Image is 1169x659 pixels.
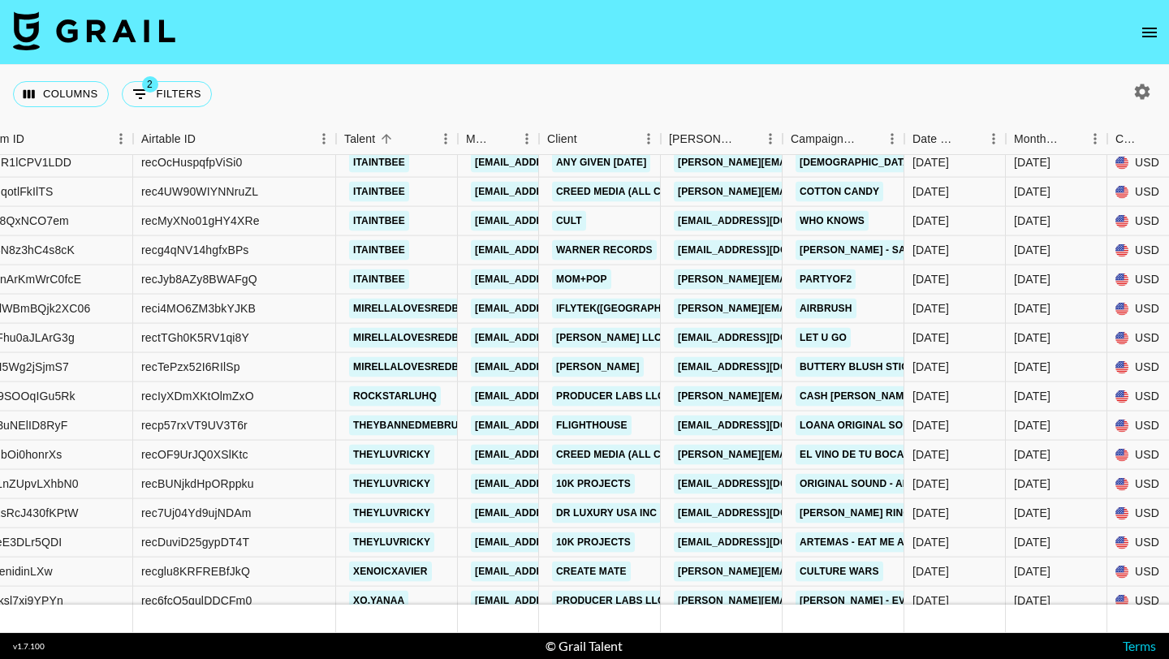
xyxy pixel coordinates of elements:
img: Grail Talent [13,11,175,50]
button: Menu [636,127,661,151]
a: [EMAIL_ADDRESS][DOMAIN_NAME] [674,416,856,436]
a: Flighthouse [552,416,632,436]
div: [PERSON_NAME] [669,123,735,155]
a: theyluvricky [349,445,434,465]
a: [EMAIL_ADDRESS][DOMAIN_NAME] [471,328,653,348]
div: Aug '25 [1014,563,1050,579]
div: Airtable ID [141,123,196,155]
div: Aug '25 [1014,359,1050,375]
div: Month Due [1006,123,1107,155]
a: [PERSON_NAME] RING THEYLUVRICKY [796,503,994,523]
div: Aug '25 [1014,183,1050,200]
a: partyof2 [796,269,856,290]
div: recglu8KRFREBfJkQ [141,563,250,579]
div: Aug '25 [1014,300,1050,317]
button: Menu [981,127,1006,151]
a: Cash [PERSON_NAME] - It's Me [796,386,963,407]
a: [EMAIL_ADDRESS][DOMAIN_NAME] [471,445,653,465]
div: Client [539,123,661,155]
div: recBUNjkdHpORppku [141,476,254,492]
div: Month Due [1014,123,1060,155]
a: mirellalovesredbull [349,357,482,377]
a: [EMAIL_ADDRESS][DOMAIN_NAME] [674,357,856,377]
div: reci4MO6ZM3bkYJKB [141,300,256,317]
a: [EMAIL_ADDRESS][DOMAIN_NAME] [674,474,856,494]
a: [EMAIL_ADDRESS][DOMAIN_NAME] [471,386,653,407]
div: recJyb8AZy8BWAFgQ [141,271,257,287]
div: Campaign (Type) [791,123,857,155]
a: [EMAIL_ADDRESS][DOMAIN_NAME] [674,503,856,523]
a: Artemas - Eat Me Alive [796,532,930,553]
div: 8/5/2025 [912,271,949,287]
div: 8/13/2025 [912,213,949,229]
a: [EMAIL_ADDRESS][DOMAIN_NAME] [471,416,653,436]
a: [EMAIL_ADDRESS][DOMAIN_NAME] [471,240,653,261]
div: 8/15/2025 [912,417,949,433]
a: Producer Labs LLC [552,591,669,611]
a: itaintbee [349,182,409,202]
div: Date Created [904,123,1006,155]
a: xenoicxavier [349,562,432,582]
a: [DEMOGRAPHIC_DATA] - Thinkin About You [796,153,1029,173]
a: original sound - artemascore [796,474,977,494]
a: theyluvricky [349,503,434,523]
a: el vino de tu boca [796,445,908,465]
a: theyluvricky [349,474,434,494]
div: rec6fcO5qulDDCFm0 [141,592,252,609]
div: Aug '25 [1014,242,1050,258]
div: © Grail Talent [546,638,623,654]
div: recMyXNo01gHY4XRe [141,213,260,229]
div: Client [547,123,577,155]
a: [EMAIL_ADDRESS][DOMAIN_NAME] [471,591,653,611]
a: [PERSON_NAME] - Sapphire-- Crosspost [796,240,1019,261]
button: Sort [492,127,515,150]
a: Create Mate [552,562,631,582]
a: [PERSON_NAME] - everytime [796,591,953,611]
a: itaintbee [349,269,409,290]
div: Manager [466,123,492,155]
a: Producer Labs LLC [552,386,669,407]
div: 8/28/2025 [912,359,949,375]
a: [PERSON_NAME][EMAIL_ADDRESS][DOMAIN_NAME] [674,182,938,202]
a: [EMAIL_ADDRESS][DOMAIN_NAME] [471,562,653,582]
a: iFLYTEK([GEOGRAPHIC_DATA]) [552,299,714,319]
div: recOF9UrJQ0XSlKtc [141,446,248,463]
button: Menu [515,127,539,151]
button: Sort [196,127,218,150]
div: Campaign (Type) [783,123,904,155]
a: [PERSON_NAME][EMAIL_ADDRESS][DOMAIN_NAME] [674,445,938,465]
div: 8/10/2025 [912,446,949,463]
button: Sort [1060,127,1083,150]
div: 8/25/2025 [912,183,949,200]
div: recOcHuspqfpViSi0 [141,154,242,170]
div: 8/26/2025 [912,476,949,492]
button: Sort [857,127,880,150]
a: [EMAIL_ADDRESS][DOMAIN_NAME] [471,299,653,319]
a: [PERSON_NAME][EMAIL_ADDRESS][DOMAIN_NAME] [674,153,938,173]
div: recp57rxVT9UV3T6r [141,417,248,433]
a: theybannedmebrudder [349,416,490,436]
a: theyluvricky [349,532,434,553]
div: 8/8/2025 [912,154,949,170]
a: Loana Original Sound [796,416,929,436]
button: Select columns [13,81,109,107]
a: AIRBRUSH [796,299,856,319]
a: [PERSON_NAME] LLC [552,328,666,348]
a: Culture Wars [796,562,883,582]
a: mirellalovesredbull [349,299,482,319]
div: 8/31/2025 [912,300,949,317]
div: Aug '25 [1014,592,1050,609]
a: [EMAIL_ADDRESS][DOMAIN_NAME] [471,269,653,290]
button: Sort [24,127,47,150]
div: Aug '25 [1014,446,1050,463]
div: Aug '25 [1014,417,1050,433]
a: Mom+Pop [552,269,611,290]
div: Aug '25 [1014,329,1050,346]
div: Manager [458,123,539,155]
a: [EMAIL_ADDRESS][DOMAIN_NAME] [471,503,653,523]
div: Aug '25 [1014,213,1050,229]
a: Warner Records [552,240,657,261]
button: Menu [434,127,458,151]
div: 8/18/2025 [912,329,949,346]
div: 8/6/2025 [912,592,949,609]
